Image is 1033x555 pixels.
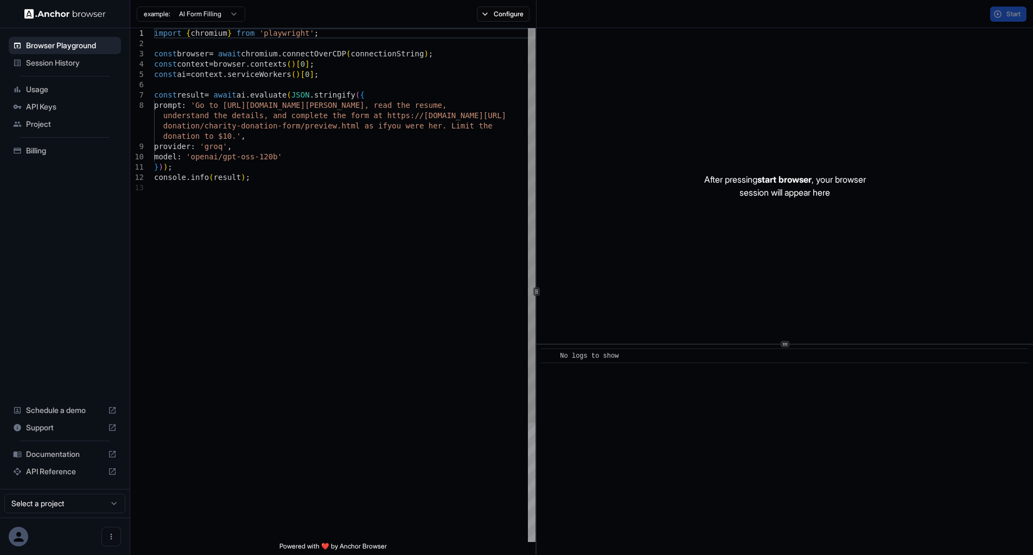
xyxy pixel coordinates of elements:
span: donation/charity-donation-form/preview.html as if [163,121,387,130]
span: Session History [26,57,117,68]
span: example: [144,10,170,18]
span: , [227,142,232,151]
span: = [186,70,190,79]
span: No logs to show [560,352,618,360]
span: Usage [26,84,117,95]
img: Anchor Logo [24,9,106,19]
span: const [154,70,177,79]
span: Browser Playground [26,40,117,51]
span: ] [310,70,314,79]
span: donation to $10.' [163,132,241,140]
span: ( [287,60,291,68]
span: ai [177,70,186,79]
div: Support [9,419,121,436]
span: ) [158,163,163,171]
span: stringify [314,91,355,99]
span: connectionString [351,49,424,58]
span: from [237,29,255,37]
div: Usage [9,81,121,98]
span: serviceWorkers [227,70,291,79]
span: Support [26,422,104,433]
div: Session History [9,54,121,72]
div: Browser Playground [9,37,121,54]
span: . [246,91,250,99]
span: ) [241,173,245,182]
span: . [222,70,227,79]
span: Billing [26,145,117,156]
span: Powered with ❤️ by Anchor Browser [279,542,387,555]
p: After pressing , your browser session will appear here [704,173,866,199]
span: . [186,173,190,182]
span: start browser [757,174,812,185]
span: contexts [250,60,286,68]
div: 8 [130,100,144,111]
span: info [190,173,209,182]
span: = [209,49,213,58]
span: prompt [154,101,182,109]
span: browser [177,49,209,58]
button: Open menu [101,527,121,546]
span: ; [429,49,433,58]
div: 1 [130,28,144,38]
span: model [154,152,177,161]
span: . [310,91,314,99]
span: ) [296,70,300,79]
span: chromium [241,49,277,58]
span: 0 [305,70,309,79]
span: you were her. Limit the [387,121,493,130]
span: ad the resume, [382,101,447,109]
span: import [154,29,182,37]
span: understand the details, and complete the form at h [163,111,392,120]
span: { [186,29,190,37]
div: 6 [130,80,144,90]
div: 11 [130,162,144,172]
span: [ [296,60,300,68]
span: await [214,91,237,99]
span: ; [246,173,250,182]
span: . [278,49,282,58]
span: } [154,163,158,171]
span: 'Go to [URL][DOMAIN_NAME][PERSON_NAME], re [190,101,382,109]
span: 0 [301,60,305,68]
span: await [218,49,241,58]
span: ; [314,29,318,37]
span: [ [301,70,305,79]
span: evaluate [250,91,286,99]
div: 5 [130,69,144,80]
span: context [177,60,209,68]
span: 'groq' [200,142,227,151]
div: Project [9,115,121,133]
div: Schedule a demo [9,402,121,419]
span: Schedule a demo [26,405,104,416]
span: ttps://[DOMAIN_NAME][URL] [392,111,506,120]
span: result [177,91,205,99]
span: ; [168,163,172,171]
span: console [154,173,186,182]
div: 7 [130,90,144,100]
span: = [205,91,209,99]
span: browser [214,60,246,68]
span: const [154,91,177,99]
span: ( [355,91,360,99]
span: ( [346,49,350,58]
span: chromium [190,29,227,37]
div: 10 [130,152,144,162]
span: 'openai/gpt-oss-120b' [186,152,282,161]
span: result [214,173,241,182]
span: const [154,49,177,58]
span: ( [291,70,296,79]
span: API Reference [26,466,104,477]
button: Configure [477,7,530,22]
span: Documentation [26,449,104,460]
span: , [241,132,245,140]
span: . [246,60,250,68]
span: const [154,60,177,68]
span: ( [287,91,291,99]
span: : [182,101,186,109]
div: 2 [130,38,144,49]
span: ) [424,49,428,58]
span: ; [310,60,314,68]
div: 4 [130,59,144,69]
span: ) [291,60,296,68]
span: context [190,70,222,79]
